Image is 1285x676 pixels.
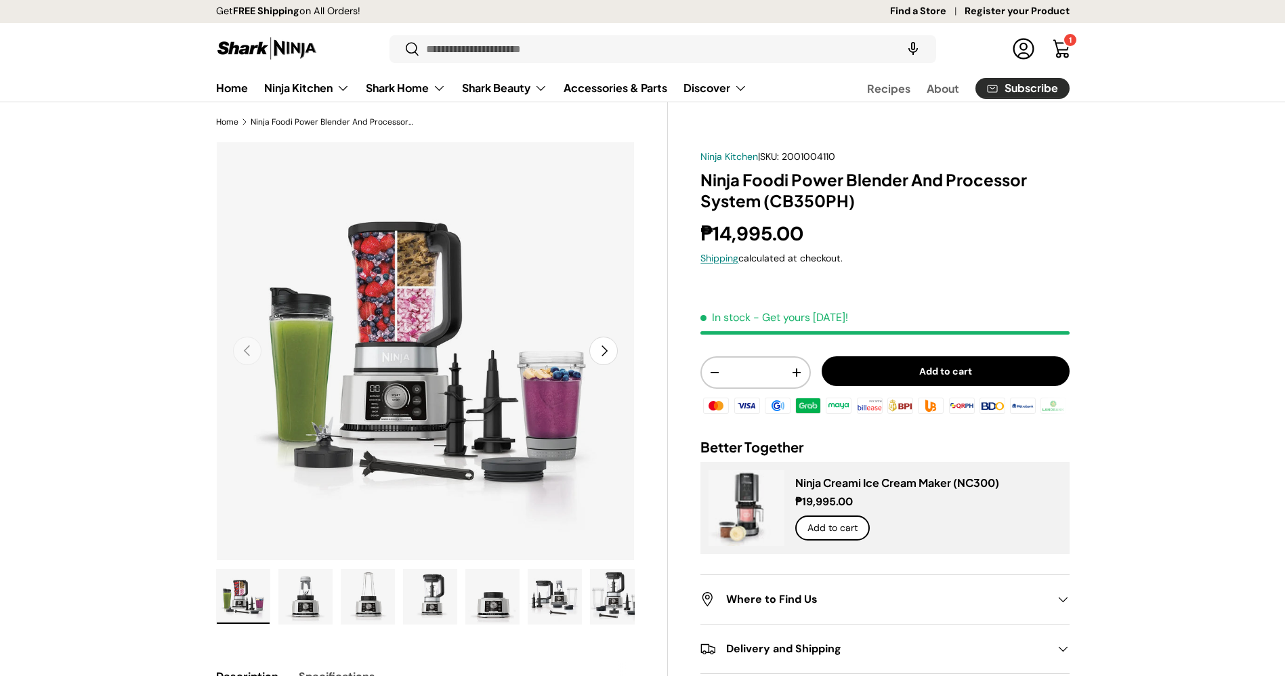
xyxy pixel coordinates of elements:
summary: Shark Home [358,75,454,102]
span: 1 [1069,35,1072,45]
p: - Get yours [DATE]! [753,310,848,324]
p: Get on All Orders! [216,4,360,19]
summary: Ninja Kitchen [256,75,358,102]
a: Shark Beauty [462,75,547,102]
img: metrobank [1008,396,1038,416]
img: billease [855,396,885,416]
a: Accessories & Parts [564,75,667,101]
button: Add to cart [822,356,1070,387]
a: Ninja Foodi Power Blender And Processor System (CB350PH) [251,118,413,126]
span: SKU: [760,150,779,163]
a: Home [216,118,238,126]
nav: Breadcrumbs [216,116,669,128]
a: Home [216,75,248,101]
h2: Better Together [700,438,1069,457]
img: Ninja Foodi Power Blender And Processor System (CB350PH) [528,570,581,624]
speech-search-button: Search by voice [891,34,935,64]
img: gcash [763,396,793,416]
img: Shark Ninja Philippines [216,35,318,62]
img: bpi [885,396,915,416]
media-gallery: Gallery Viewer [216,142,635,629]
img: Ninja Foodi Power Blender And Processor System (CB350PH) [404,570,457,624]
img: landbank [1038,396,1068,416]
a: Ninja Creami Ice Cream Maker (NC300) [795,476,999,490]
img: master [701,396,731,416]
img: Ninja Foodi Power Blender And Processor System (CB350PH) [591,570,644,624]
a: Recipes [867,75,910,102]
img: qrph [946,396,976,416]
a: Shipping [700,252,738,264]
a: Subscribe [975,78,1070,99]
a: Find a Store [890,4,965,19]
summary: Discover [675,75,755,102]
img: visa [732,396,761,416]
a: About [927,75,959,102]
img: ubp [916,396,946,416]
h1: Ninja Foodi Power Blender And Processor System (CB350PH) [700,169,1069,211]
nav: Secondary [835,75,1070,102]
div: calculated at checkout. [700,251,1069,266]
strong: ₱14,995.00 [700,221,807,247]
a: Shark Home [366,75,446,102]
a: Discover [683,75,747,102]
button: Add to cart [795,515,870,541]
img: bdo [977,396,1007,416]
h2: Delivery and Shipping [700,641,1047,657]
img: Ninja Foodi Power Blender And Processor System (CB350PH) [341,570,394,624]
a: Ninja Kitchen [264,75,350,102]
a: Ninja Kitchen [700,150,758,163]
a: Register your Product [965,4,1070,19]
img: Ninja Foodi Power Blender And Processor System (CB350PH) [279,570,332,624]
summary: Shark Beauty [454,75,555,102]
nav: Primary [216,75,747,102]
img: maya [824,396,854,416]
span: In stock [700,310,751,324]
span: Subscribe [1005,83,1058,93]
summary: Delivery and Shipping [700,625,1069,673]
span: 2001004110 [782,150,835,163]
h2: Where to Find Us [700,591,1047,608]
img: Ninja Foodi Power Blender And Processor System (CB350PH) [466,570,519,624]
strong: FREE Shipping [233,5,299,17]
img: ninja-foodi-power-blender-and-processor-system-full-view-with-sample-contents-sharkninja-philippines [217,570,270,624]
img: grabpay [793,396,823,416]
summary: Where to Find Us [700,575,1069,624]
span: | [758,150,835,163]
